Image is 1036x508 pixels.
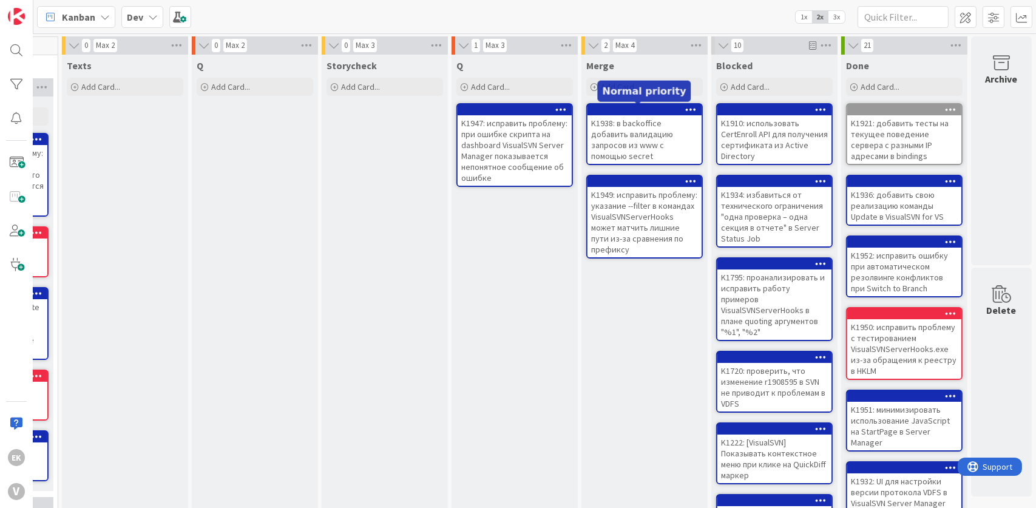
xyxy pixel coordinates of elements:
a: K1936: добавить свою реализацию команды Update в VisualSVN for VS [846,175,963,226]
div: K1795: проанализировать и исправить работу примеров VisualSVNServerHooks в плане quoting аргумент... [717,269,831,340]
div: K1720: проверить, что изменение r1908595 в SVN не приводит к проблемам в VDFS [717,352,831,411]
span: Add Card... [471,81,510,92]
div: K1910: использовать CertEnroll API для получения сертификата из Active Directory [717,115,831,164]
div: K1951: минимизировать использование JavaScript на StartPage в Server Manager [847,402,961,450]
span: Q [456,59,463,72]
a: K1952: исправить ошибку при автоматическом резолвинге конфликтов при Switch to Branch [846,235,963,297]
a: K1222: [VisualSVN] Показывать контекстное меню при клике на QuickDiff маркер [716,422,833,484]
input: Quick Filter... [858,6,949,28]
div: K1795: проанализировать и исправить работу примеров VisualSVNServerHooks в плане quoting аргумент... [717,259,831,340]
div: Max 4 [615,42,634,49]
div: Archive [986,72,1018,86]
div: K1938: в backoffice добавить валидацию запросов из www с помощью secret [587,104,702,164]
span: Add Card... [81,81,120,92]
span: 10 [731,38,744,53]
div: Delete [987,303,1017,317]
a: K1910: использовать CertEnroll API для получения сертификата из Active Directory [716,103,833,165]
div: K1947: исправить проблему: при ошибке скрипта на dashboard VisualSVN Server Manager показывается ... [458,115,572,186]
a: K1938: в backoffice добавить валидацию запросов из www с помощью secret [586,103,703,165]
span: Storycheck [327,59,377,72]
a: K1934: избавиться от технического ограничения "одна проверка – одна секция в отчете" в Server Sta... [716,175,833,248]
span: 1 [471,38,481,53]
div: K1921: добавить тесты на текущее поведение сервера с разными IP адресами в bindings [847,104,961,164]
span: Done [846,59,869,72]
span: 3x [828,11,845,23]
span: 1x [796,11,812,23]
div: K1720: проверить, что изменение r1908595 в SVN не приводит к проблемам в VDFS [717,363,831,411]
div: K1934: избавиться от технического ограничения "одна проверка – одна секция в отчете" в Server Sta... [717,187,831,246]
span: Add Card... [861,81,899,92]
span: Blocked [716,59,753,72]
a: K1950: исправить проблему с тестированием VisualSVNServerHooks.exe из-за обращения к реестру в HKLM [846,307,963,380]
div: K1947: исправить проблему: при ошибке скрипта на dashboard VisualSVN Server Manager показывается ... [458,104,572,186]
span: 0 [211,38,221,53]
span: Q [197,59,203,72]
span: 21 [861,38,874,53]
div: K1952: исправить ошибку при автоматическом резолвинге конфликтов при Switch to Branch [847,248,961,296]
div: K1934: избавиться от технического ограничения "одна проверка – одна секция в отчете" в Server Sta... [717,176,831,246]
span: Add Card... [341,81,380,92]
img: Visit kanbanzone.com [8,8,25,25]
h5: Normal priority [602,85,686,97]
div: Max 2 [226,42,245,49]
span: 2x [812,11,828,23]
span: Add Card... [731,81,770,92]
div: Max 3 [356,42,374,49]
a: K1720: проверить, что изменение r1908595 в SVN не приводит к проблемам в VDFS [716,351,833,413]
span: Support [25,2,55,16]
div: K1949: исправить проблему: указание --filter в командах VisualSVNServerHooks может матчить лишние... [587,187,702,257]
span: Add Card... [211,81,250,92]
div: Max 3 [486,42,504,49]
div: K1950: исправить проблему с тестированием VisualSVNServerHooks.exe из-за обращения к реестру в HKLM [847,308,961,379]
a: K1949: исправить проблему: указание --filter в командах VisualSVNServerHooks может матчить лишние... [586,175,703,259]
span: Kanban [62,10,95,24]
div: K1949: исправить проблему: указание --filter в командах VisualSVNServerHooks может матчить лишние... [587,176,702,257]
div: K1921: добавить тесты на текущее поведение сервера с разными IP адресами в bindings [847,115,961,164]
div: K1951: минимизировать использование JavaScript на StartPage в Server Manager [847,391,961,450]
div: K1222: [VisualSVN] Показывать контекстное меню при клике на QuickDiff маркер [717,424,831,483]
span: Texts [67,59,92,72]
div: K1910: использовать CertEnroll API для получения сертификата из Active Directory [717,104,831,164]
div: Max 2 [96,42,115,49]
span: 2 [601,38,611,53]
div: K1950: исправить проблему с тестированием VisualSVNServerHooks.exe из-за обращения к реестру в HKLM [847,319,961,379]
div: K1222: [VisualSVN] Показывать контекстное меню при клике на QuickDiff маркер [717,435,831,483]
span: 0 [341,38,351,53]
div: V [8,483,25,500]
div: K1936: добавить свою реализацию команды Update в VisualSVN for VS [847,176,961,225]
a: K1951: минимизировать использование JavaScript на StartPage в Server Manager [846,390,963,452]
a: K1947: исправить проблему: при ошибке скрипта на dashboard VisualSVN Server Manager показывается ... [456,103,573,187]
div: K1938: в backoffice добавить валидацию запросов из www с помощью secret [587,115,702,164]
div: K1936: добавить свою реализацию команды Update в VisualSVN for VS [847,187,961,225]
div: K1952: исправить ошибку при автоматическом резолвинге конфликтов при Switch to Branch [847,237,961,296]
a: K1795: проанализировать и исправить работу примеров VisualSVNServerHooks в плане quoting аргумент... [716,257,833,341]
b: Dev [127,11,143,23]
span: 0 [81,38,91,53]
div: EK [8,449,25,466]
a: K1921: добавить тесты на текущее поведение сервера с разными IP адресами в bindings [846,103,963,165]
span: Merge [586,59,614,72]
